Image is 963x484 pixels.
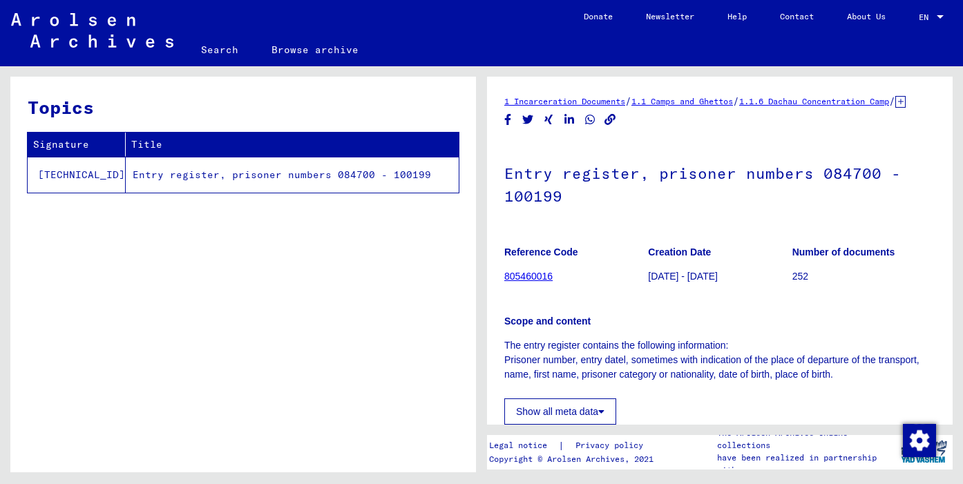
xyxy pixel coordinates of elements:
[504,142,935,225] h1: Entry register, prisoner numbers 084700 - 100199
[903,424,936,457] img: Change consent
[739,96,889,106] a: 1.1.6 Dachau Concentration Camp
[504,246,578,258] b: Reference Code
[489,438,558,453] a: Legal notice
[889,95,895,107] span: /
[11,13,173,48] img: Arolsen_neg.svg
[648,269,791,284] p: [DATE] - [DATE]
[792,246,895,258] b: Number of documents
[504,398,616,425] button: Show all meta data
[717,427,895,452] p: The Arolsen Archives online collections
[489,453,660,465] p: Copyright © Arolsen Archives, 2021
[717,452,895,476] p: have been realized in partnership with
[562,111,577,128] button: Share on LinkedIn
[542,111,556,128] button: Share on Xing
[603,111,618,128] button: Copy link
[504,271,553,282] a: 805460016
[733,95,739,107] span: /
[792,269,935,284] p: 252
[919,12,934,22] span: EN
[583,111,598,128] button: Share on WhatsApp
[631,96,733,106] a: 1.1 Camps and Ghettos
[648,246,711,258] b: Creation Date
[28,157,126,193] td: [TECHNICAL_ID]
[184,33,255,66] a: Search
[504,316,591,327] b: Scope and content
[126,133,459,157] th: Title
[504,338,935,382] p: The entry register contains the following information: Prisoner number, entry datel, sometimes wi...
[126,157,459,193] td: Entry register, prisoner numbers 084700 - 100199
[255,33,375,66] a: Browse archive
[489,438,660,453] div: |
[501,111,515,128] button: Share on Facebook
[564,438,660,453] a: Privacy policy
[521,111,535,128] button: Share on Twitter
[28,133,126,157] th: Signature
[898,434,950,469] img: yv_logo.png
[28,94,458,121] h3: Topics
[504,96,625,106] a: 1 Incarceration Documents
[625,95,631,107] span: /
